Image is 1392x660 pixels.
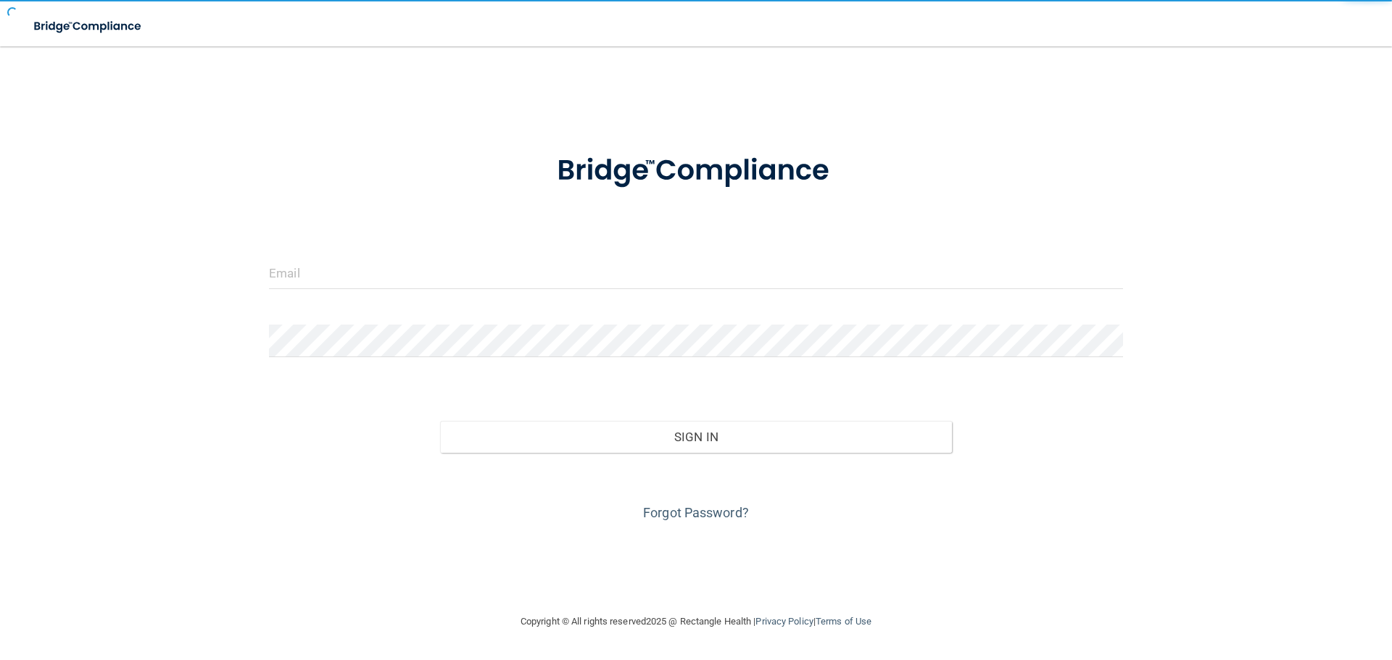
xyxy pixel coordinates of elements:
input: Email [269,256,1123,289]
a: Terms of Use [816,616,871,627]
button: Sign In [440,421,953,453]
a: Privacy Policy [755,616,813,627]
div: Copyright © All rights reserved 2025 @ Rectangle Health | | [431,598,961,645]
img: bridge_compliance_login_screen.278c3ca4.svg [527,133,865,209]
img: bridge_compliance_login_screen.278c3ca4.svg [22,12,155,41]
a: Forgot Password? [643,505,749,520]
